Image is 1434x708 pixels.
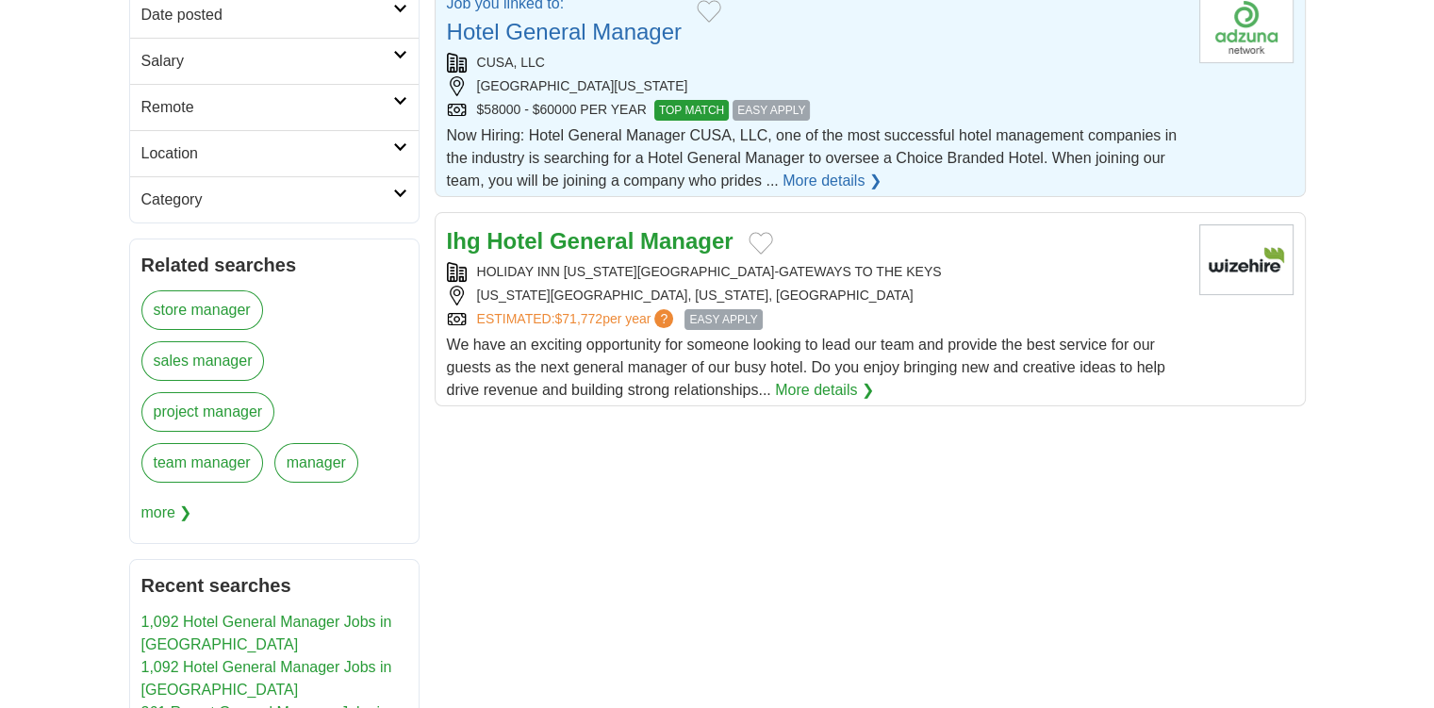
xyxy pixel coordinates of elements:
[274,443,358,483] a: manager
[447,53,1184,73] div: CUSA, LLC
[447,228,481,254] strong: Ihg
[447,100,1184,121] div: $58000 - $60000 PER YEAR
[141,443,263,483] a: team manager
[447,286,1184,305] div: [US_STATE][GEOGRAPHIC_DATA], [US_STATE], [GEOGRAPHIC_DATA]
[550,228,634,254] strong: General
[749,232,773,255] button: Add to favorite jobs
[141,659,392,698] a: 1,092 Hotel General Manager Jobs in [GEOGRAPHIC_DATA]
[447,228,733,254] a: Ihg Hotel General Manager
[654,309,673,328] span: ?
[1199,224,1294,295] img: Company logo
[775,379,874,402] a: More details ❯
[141,494,192,532] span: more ❯
[141,341,265,381] a: sales manager
[141,251,407,279] h2: Related searches
[141,189,393,211] h2: Category
[654,100,729,121] span: TOP MATCH
[141,142,393,165] h2: Location
[130,84,419,130] a: Remote
[141,392,275,432] a: project manager
[130,130,419,176] a: Location
[733,100,810,121] span: EASY APPLY
[447,76,1184,96] div: [GEOGRAPHIC_DATA][US_STATE]
[477,309,678,330] a: ESTIMATED:$71,772per year?
[447,19,682,44] a: Hotel General Manager
[554,311,602,326] span: $71,772
[130,38,419,84] a: Salary
[684,309,762,330] span: EASY APPLY
[447,127,1178,189] span: Now Hiring: Hotel General Manager CUSA, LLC, one of the most successful hotel management companie...
[141,290,263,330] a: store manager
[141,4,393,26] h2: Date posted
[486,228,543,254] strong: Hotel
[783,170,882,192] a: More details ❯
[141,96,393,119] h2: Remote
[141,614,392,652] a: 1,092 Hotel General Manager Jobs in [GEOGRAPHIC_DATA]
[141,50,393,73] h2: Salary
[640,228,733,254] strong: Manager
[130,176,419,222] a: Category
[447,337,1165,398] span: We have an exciting opportunity for someone looking to lead our team and provide the best service...
[141,571,407,600] h2: Recent searches
[447,262,1184,282] div: HOLIDAY INN [US_STATE][GEOGRAPHIC_DATA]-GATEWAYS TO THE KEYS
